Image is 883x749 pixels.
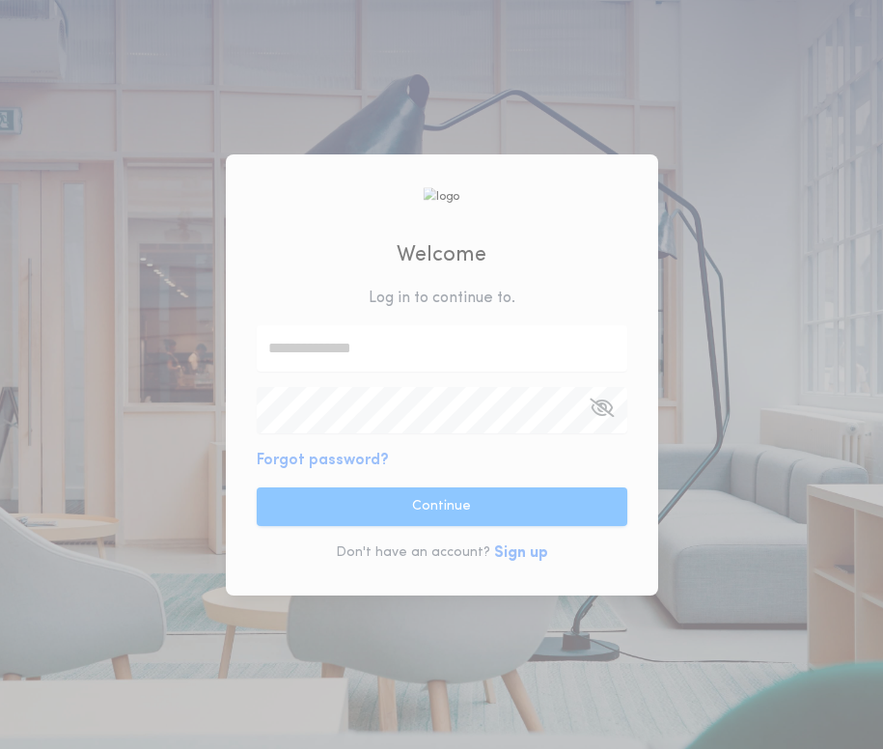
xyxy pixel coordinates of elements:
[424,187,460,206] img: logo
[257,449,389,472] button: Forgot password?
[257,487,627,526] button: Continue
[369,287,515,310] p: Log in to continue to .
[494,541,548,565] button: Sign up
[336,543,490,563] p: Don't have an account?
[397,239,486,271] h2: Welcome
